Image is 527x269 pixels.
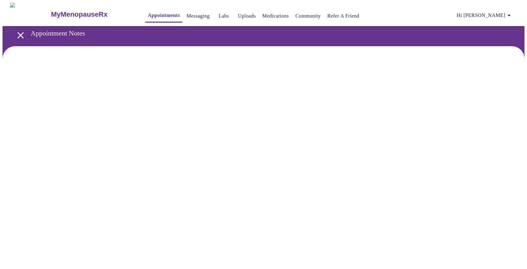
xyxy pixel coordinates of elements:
a: Uploads [238,12,256,20]
a: Messaging [186,12,209,20]
a: MyMenopauseRx [50,3,133,25]
h3: MyMenopauseRx [51,10,108,19]
button: Hi [PERSON_NAME] [454,9,515,22]
a: Community [295,12,321,20]
a: Labs [219,12,229,20]
a: Medications [262,12,289,20]
button: Community [293,10,323,22]
a: Appointments [148,11,180,20]
button: Uploads [236,10,258,22]
button: Refer a Friend [325,10,362,22]
h3: Appointment Notes [31,29,492,37]
button: open drawer [11,26,30,45]
span: Hi [PERSON_NAME] [457,11,513,20]
img: MyMenopauseRx Logo [10,3,50,26]
a: Refer a Friend [327,12,359,20]
button: Labs [214,10,234,22]
button: Messaging [184,10,212,22]
button: Medications [260,10,291,22]
button: Appointments [145,9,182,23]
